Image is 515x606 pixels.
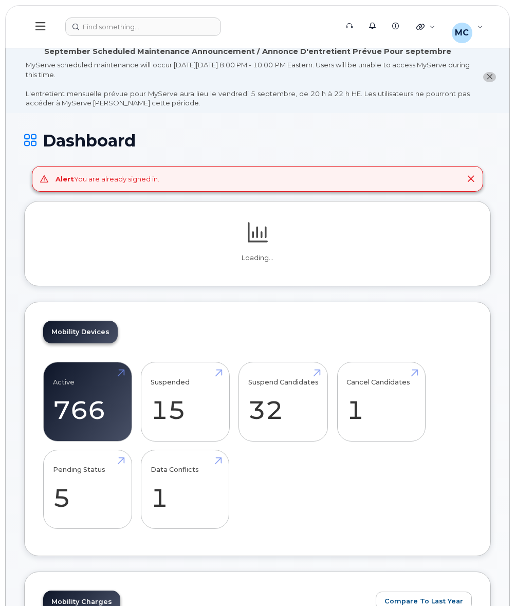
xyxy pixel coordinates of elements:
p: Loading... [43,253,472,263]
a: Suspended 15 [151,368,220,436]
a: Active 766 [53,368,122,436]
a: Mobility Devices [43,321,118,343]
div: MyServe scheduled maintenance will occur [DATE][DATE] 8:00 PM - 10:00 PM Eastern. Users will be u... [26,60,470,108]
a: Cancel Candidates 1 [346,368,416,436]
h1: Dashboard [24,132,491,150]
strong: Alert [56,175,74,183]
span: Compare To Last Year [384,596,463,606]
a: Data Conflicts 1 [151,455,220,523]
a: Pending Status 5 [53,455,122,523]
button: close notification [483,72,496,83]
div: September Scheduled Maintenance Announcement / Annonce D'entretient Prévue Pour septembre [44,46,451,57]
a: Suspend Candidates 32 [248,368,319,436]
div: You are already signed in. [56,174,159,184]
